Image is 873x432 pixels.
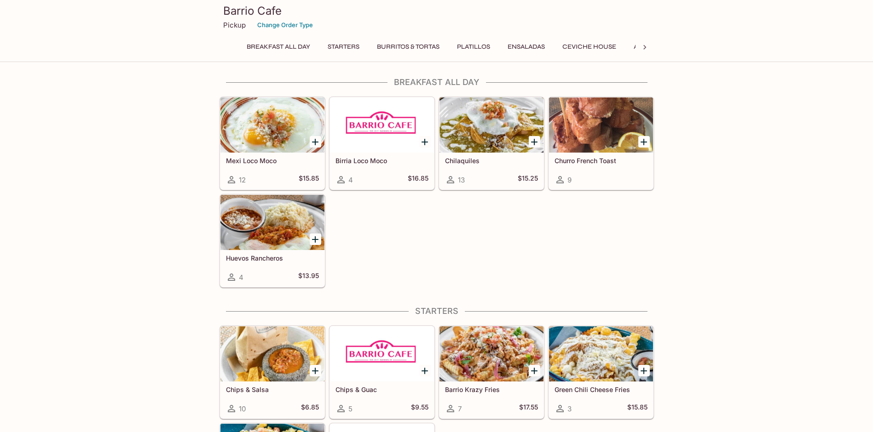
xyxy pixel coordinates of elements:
span: 4 [348,176,353,184]
span: 10 [239,404,246,413]
span: 13 [458,176,465,184]
h5: $6.85 [301,403,319,414]
h5: $13.95 [298,272,319,283]
button: Add Birria Loco Moco [419,136,431,148]
span: 4 [239,273,243,282]
h5: $15.85 [299,174,319,185]
button: Burritos & Tortas [372,40,445,53]
a: Mexi Loco Moco12$15.85 [220,97,325,190]
h5: $16.85 [408,174,428,185]
a: Huevos Rancheros4$13.95 [220,194,325,287]
button: Add Green Chili Cheese Fries [638,365,650,376]
button: Add Mexi Loco Moco [310,136,321,148]
a: Green Chili Cheese Fries3$15.85 [549,326,653,419]
button: Add Chips & Salsa [310,365,321,376]
h5: Chips & Salsa [226,386,319,393]
span: 3 [567,404,572,413]
h5: Huevos Rancheros [226,254,319,262]
button: Platillos [452,40,495,53]
a: Churro French Toast9 [549,97,653,190]
p: Pickup [223,21,246,29]
h4: Starters [220,306,654,316]
button: Add Chips & Guac [419,365,431,376]
h4: Breakfast ALL DAY [220,77,654,87]
a: Chips & Salsa10$6.85 [220,326,325,419]
h5: $9.55 [411,403,428,414]
div: Chilaquiles [439,97,543,153]
span: 9 [567,176,572,184]
button: Add Chilaquiles [529,136,540,148]
div: Green Chili Cheese Fries [549,326,653,381]
h3: Barrio Cafe [223,4,650,18]
h5: $17.55 [519,403,538,414]
h5: Mexi Loco Moco [226,157,319,165]
button: Add Huevos Rancheros [310,233,321,245]
button: Change Order Type [253,18,317,32]
div: Churro French Toast [549,97,653,153]
span: 7 [458,404,462,413]
h5: Chips & Guac [335,386,428,393]
a: Birria Loco Moco4$16.85 [330,97,434,190]
h5: $15.85 [627,403,648,414]
div: Barrio Krazy Fries [439,326,543,381]
div: Chips & Salsa [220,326,324,381]
div: Mexi Loco Moco [220,97,324,153]
button: Ensaladas [503,40,550,53]
button: Add Barrio Krazy Fries [529,365,540,376]
button: Starters [323,40,364,53]
a: Barrio Krazy Fries7$17.55 [439,326,544,419]
h5: Birria Loco Moco [335,157,428,165]
span: 5 [348,404,353,413]
div: Huevos Rancheros [220,195,324,250]
h5: Green Chili Cheese Fries [555,386,648,393]
a: Chilaquiles13$15.25 [439,97,544,190]
div: Birria Loco Moco [330,97,434,153]
h5: Churro French Toast [555,157,648,165]
button: Breakfast ALL DAY [242,40,315,53]
h5: Chilaquiles [445,157,538,165]
div: Chips & Guac [330,326,434,381]
button: Ala Carte [629,40,674,53]
a: Chips & Guac5$9.55 [330,326,434,419]
h5: $15.25 [518,174,538,185]
h5: Barrio Krazy Fries [445,386,538,393]
span: 12 [239,176,246,184]
button: Add Churro French Toast [638,136,650,148]
button: Ceviche House [557,40,621,53]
